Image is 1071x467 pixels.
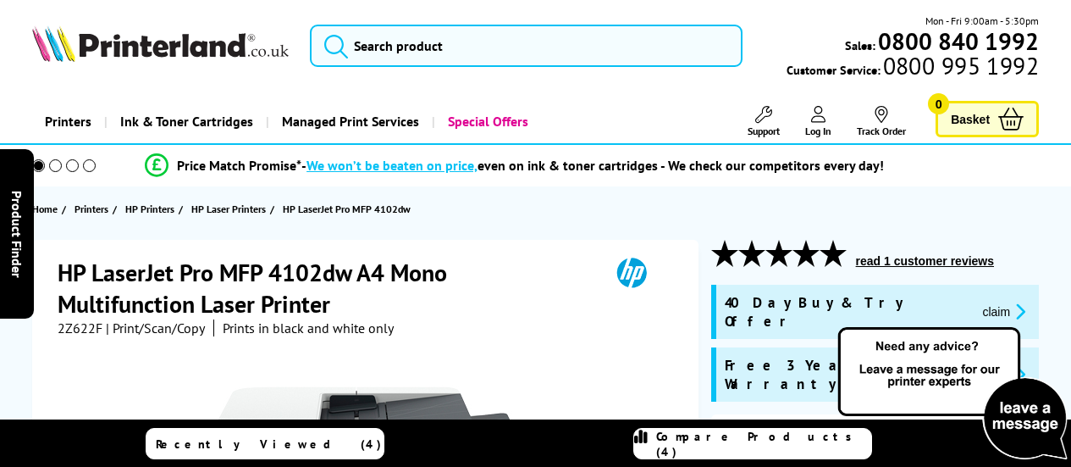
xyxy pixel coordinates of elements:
[805,125,831,137] span: Log In
[851,253,999,269] button: read 1 customer reviews
[120,100,253,143] span: Ink & Toner Cartridges
[748,125,780,137] span: Support
[8,190,25,277] span: Product Finder
[58,257,593,320] h1: HP LaserJet Pro MFP 4102dw A4 Mono Multifunction Laser Printer
[191,200,266,218] span: HP Laser Printers
[32,25,289,62] img: Printerland Logo
[875,33,1039,49] a: 0800 840 1992
[8,151,1020,181] li: modal_Promise
[156,436,382,452] span: Recently Viewed (4)
[32,200,58,218] span: Home
[125,200,179,218] a: HP Printers
[146,428,384,459] a: Recently Viewed (4)
[310,25,743,67] input: Search product
[32,25,289,65] a: Printerland Logo
[656,429,871,459] span: Compare Products (4)
[125,200,174,218] span: HP Printers
[104,100,266,143] a: Ink & Toner Cartridges
[977,302,1030,321] button: promo-description
[787,58,1039,78] span: Customer Service:
[283,203,411,215] span: HP LaserJet Pro MFP 4102dw
[75,200,108,218] span: Printers
[75,200,113,218] a: Printers
[748,106,780,137] a: Support
[857,106,906,137] a: Track Order
[266,100,432,143] a: Managed Print Services
[834,325,1071,464] img: Open Live Chat window
[633,428,872,459] a: Compare Products (4)
[32,100,104,143] a: Printers
[58,320,102,336] span: 2Z622F
[725,293,969,331] span: 40 Day Buy & Try Offer
[725,356,969,393] span: Free 3 Year Warranty
[106,320,205,336] span: | Print/Scan/Copy
[306,157,478,174] span: We won’t be beaten on price,
[301,157,884,174] div: - even on ink & toner cartridges - We check our competitors every day!
[845,37,875,53] span: Sales:
[191,200,270,218] a: HP Laser Printers
[593,257,671,288] img: HP
[951,108,990,131] span: Basket
[223,320,394,336] i: Prints in black and white only
[432,100,541,143] a: Special Offers
[936,101,1039,137] a: Basket 0
[925,13,1039,29] span: Mon - Fri 9:00am - 5:30pm
[881,58,1039,74] span: 0800 995 1992
[805,106,831,137] a: Log In
[32,200,62,218] a: Home
[928,93,949,114] span: 0
[878,25,1039,57] b: 0800 840 1992
[177,157,301,174] span: Price Match Promise*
